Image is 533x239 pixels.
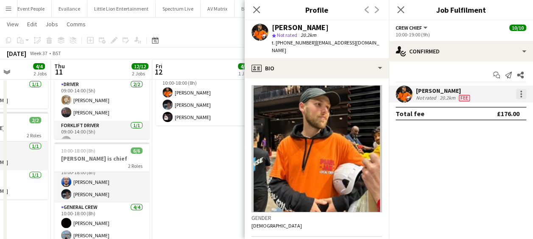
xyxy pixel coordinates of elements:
div: 1 Job [238,70,249,77]
div: Bio [245,58,389,78]
button: Evallance [52,0,87,17]
span: 6/6 [131,147,142,154]
img: Crew avatar or photo [251,85,382,212]
span: Fri [156,62,162,70]
span: 4/4 [33,63,45,69]
div: 2 Jobs [132,70,148,77]
span: 20.2km [299,32,318,38]
h3: Job Fulfilment [389,4,533,15]
app-card-role: Driver2/209:00-14:00 (5h)[PERSON_NAME][PERSON_NAME] [54,80,149,121]
app-card-role: Driver2/210:00-18:00 (8h)[PERSON_NAME][PERSON_NAME] [54,161,149,203]
span: View [7,20,19,28]
div: [DATE] [7,49,26,58]
span: Jobs [45,20,58,28]
div: Not rated [416,94,438,101]
span: | [EMAIL_ADDRESS][DOMAIN_NAME] [272,39,379,53]
button: Crew Chief [396,25,429,31]
span: 10:00-18:00 (8h) [61,147,95,154]
span: 4/4 [238,63,250,69]
h3: [PERSON_NAME] is chief [54,155,149,162]
span: Not rated [277,32,297,38]
span: Comms [67,20,86,28]
div: £176.00 [497,109,519,118]
button: Blue Thunder Sound [234,0,293,17]
span: 12 [154,67,162,77]
span: 10/10 [509,25,526,31]
div: [PERSON_NAME] [416,87,472,94]
span: Thu [54,62,65,70]
button: Event People [11,0,52,17]
span: Crew Chief [396,25,422,31]
span: [DEMOGRAPHIC_DATA] [251,222,302,229]
a: Comms [63,19,89,30]
app-card-role: Forklift Driver1/109:00-14:00 (5h)[PERSON_NAME] [54,121,149,150]
span: t. [PHONE_NUMBER] [272,39,316,46]
span: 2 Roles [27,132,41,139]
div: 10:00-19:00 (9h) [396,31,526,38]
div: 20.2km [438,94,457,101]
a: Edit [24,19,40,30]
a: Jobs [42,19,61,30]
app-card-role: General Crew3/310:00-18:00 (8h)[PERSON_NAME][PERSON_NAME][PERSON_NAME] [156,72,251,125]
button: Spectrum Live [156,0,201,17]
div: Crew has different fees then in role [457,94,472,101]
span: Edit [27,20,37,28]
div: Confirmed [389,41,533,61]
div: 2 Jobs [33,70,47,77]
span: 2/2 [29,117,41,123]
h3: Gender [251,214,382,222]
div: BST [53,50,61,56]
span: 12/12 [131,63,148,69]
span: 2 Roles [128,163,142,169]
h3: Profile [245,4,389,15]
button: AV Matrix [201,0,234,17]
span: Week 37 [28,50,49,56]
div: [PERSON_NAME] [272,24,329,31]
div: Total fee [396,109,424,118]
span: 11 [53,67,65,77]
span: Fee [459,95,470,101]
a: View [3,19,22,30]
button: Little Lion Entertainment [87,0,156,17]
